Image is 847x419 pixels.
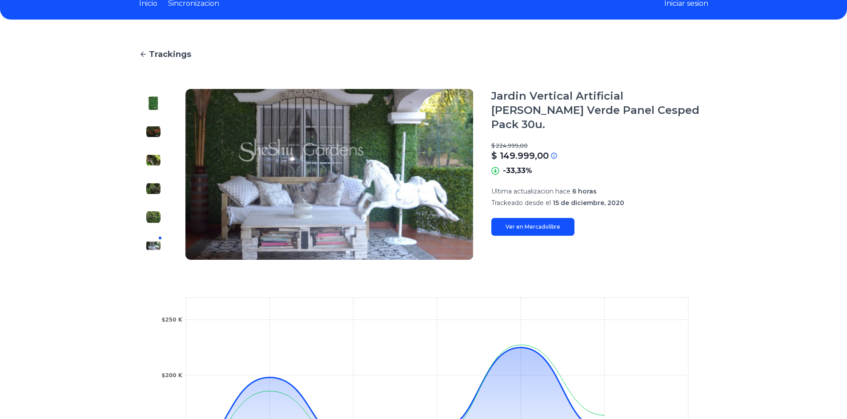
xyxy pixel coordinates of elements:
[161,372,183,379] tspan: $200 K
[491,89,708,132] h1: Jardin Vertical Artificial [PERSON_NAME] Verde Panel Cesped Pack 30u.
[553,199,624,207] span: 15 de diciembre, 2020
[491,218,574,236] a: Ver en Mercadolibre
[491,199,551,207] span: Trackeado desde el
[491,142,708,149] p: $ 224.999,00
[139,48,708,60] a: Trackings
[503,165,532,176] p: -33,33%
[572,187,597,195] span: 6 horas
[491,149,549,162] p: $ 149.999,00
[146,210,161,224] img: Jardin Vertical Artificial Muro Verde Panel Cesped Pack 30u.
[146,238,161,253] img: Jardin Vertical Artificial Muro Verde Panel Cesped Pack 30u.
[146,153,161,167] img: Jardin Vertical Artificial Muro Verde Panel Cesped Pack 30u.
[146,181,161,196] img: Jardin Vertical Artificial Muro Verde Panel Cesped Pack 30u.
[146,125,161,139] img: Jardin Vertical Artificial Muro Verde Panel Cesped Pack 30u.
[185,89,474,260] img: Jardin Vertical Artificial Muro Verde Panel Cesped Pack 30u.
[161,317,183,323] tspan: $250 K
[149,48,191,60] span: Trackings
[146,96,161,110] img: Jardin Vertical Artificial Muro Verde Panel Cesped Pack 30u.
[491,187,570,195] span: Ultima actualizacion hace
